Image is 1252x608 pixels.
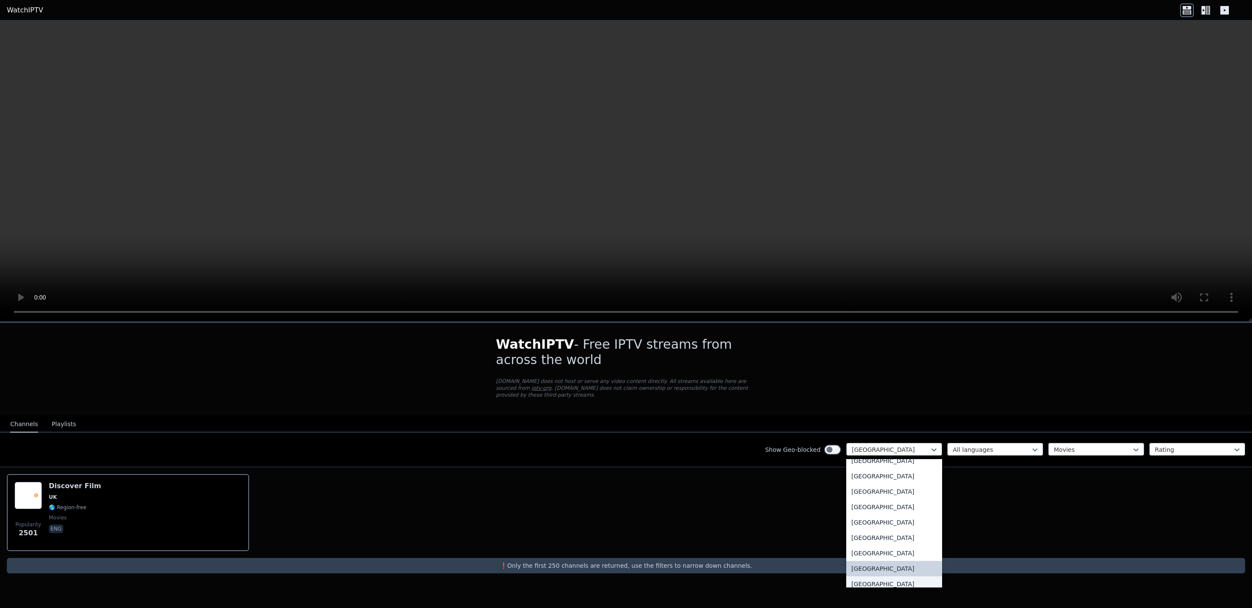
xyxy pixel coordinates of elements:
[846,484,942,499] div: [GEOGRAPHIC_DATA]
[846,561,942,576] div: [GEOGRAPHIC_DATA]
[846,453,942,469] div: [GEOGRAPHIC_DATA]
[15,521,41,528] span: Popularity
[765,445,821,454] label: Show Geo-blocked
[846,469,942,484] div: [GEOGRAPHIC_DATA]
[846,546,942,561] div: [GEOGRAPHIC_DATA]
[496,337,574,352] span: WatchIPTV
[846,576,942,592] div: [GEOGRAPHIC_DATA]
[19,528,38,538] span: 2501
[15,482,42,509] img: Discover Film
[846,530,942,546] div: [GEOGRAPHIC_DATA]
[10,416,38,433] button: Channels
[49,514,67,521] span: movies
[49,525,63,533] p: eng
[49,482,101,490] h6: Discover Film
[49,504,86,511] span: 🌎 Region-free
[49,494,57,501] span: UK
[496,337,756,368] h1: - Free IPTV streams from across the world
[846,515,942,530] div: [GEOGRAPHIC_DATA]
[532,385,552,391] a: iptv-org
[496,378,756,398] p: [DOMAIN_NAME] does not host or serve any video content directly. All streams available here are s...
[52,416,76,433] button: Playlists
[846,499,942,515] div: [GEOGRAPHIC_DATA]
[7,5,43,15] a: WatchIPTV
[10,561,1242,570] p: ❗️Only the first 250 channels are returned, use the filters to narrow down channels.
